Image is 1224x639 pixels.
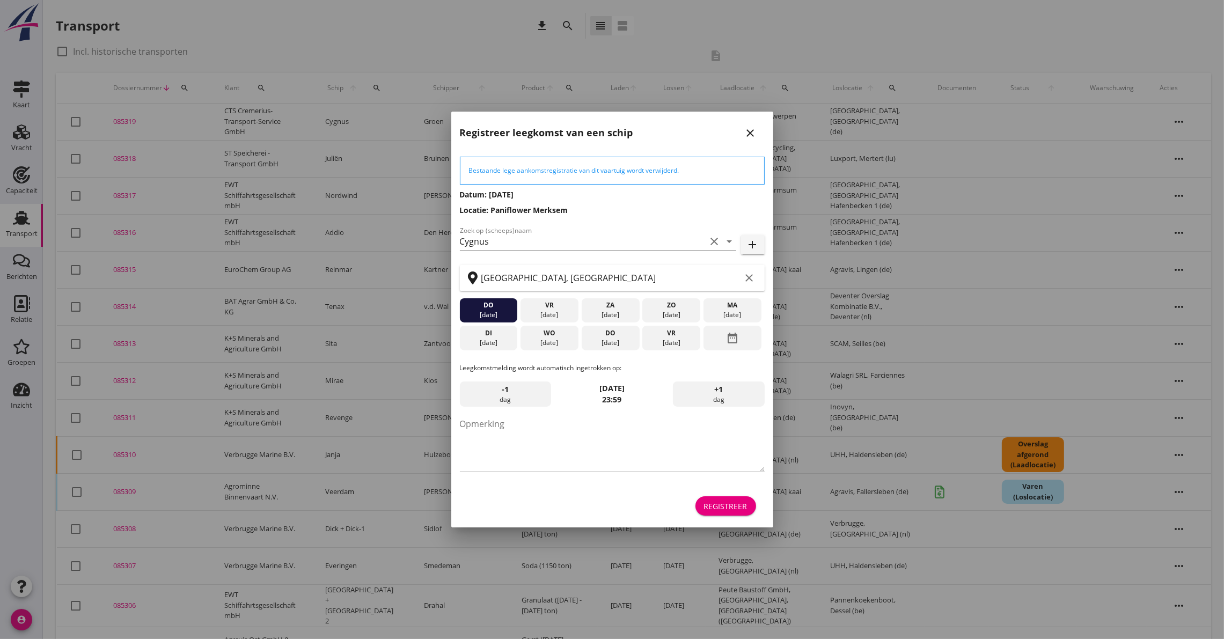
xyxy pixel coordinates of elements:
button: Registreer [695,496,756,516]
span: -1 [502,384,509,395]
i: add [746,238,759,251]
span: +1 [714,384,723,395]
div: do [462,300,515,310]
div: [DATE] [645,338,698,348]
i: date_range [726,328,739,348]
p: Leegkomstmelding wordt automatisch ingetrokken op: [460,363,765,373]
div: do [584,328,636,338]
i: close [744,127,757,139]
h3: Locatie: Paniflower Merksem [460,204,765,216]
i: clear [708,235,721,248]
div: zo [645,300,698,310]
div: wo [523,328,576,338]
strong: 23:59 [603,394,622,405]
div: di [462,328,515,338]
div: Bestaande lege aankomstregistratie van dit vaartuig wordt verwijderd. [469,166,756,175]
strong: [DATE] [599,383,625,393]
div: [DATE] [584,310,636,320]
h3: Datum: [DATE] [460,189,765,200]
div: dag [460,381,551,407]
div: Registreer [704,501,747,512]
input: Zoek op terminal of plaats [481,269,741,287]
i: clear [743,271,756,284]
div: dag [673,381,764,407]
input: Zoek op (scheeps)naam [460,233,706,250]
i: arrow_drop_down [723,235,736,248]
div: [DATE] [645,310,698,320]
div: [DATE] [462,338,515,348]
div: [DATE] [462,310,515,320]
h2: Registreer leegkomst van een schip [460,126,633,140]
div: ma [706,300,759,310]
textarea: Opmerking [460,415,765,472]
div: [DATE] [523,338,576,348]
div: za [584,300,636,310]
div: [DATE] [584,338,636,348]
div: [DATE] [706,310,759,320]
div: [DATE] [523,310,576,320]
div: vr [523,300,576,310]
div: vr [645,328,698,338]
